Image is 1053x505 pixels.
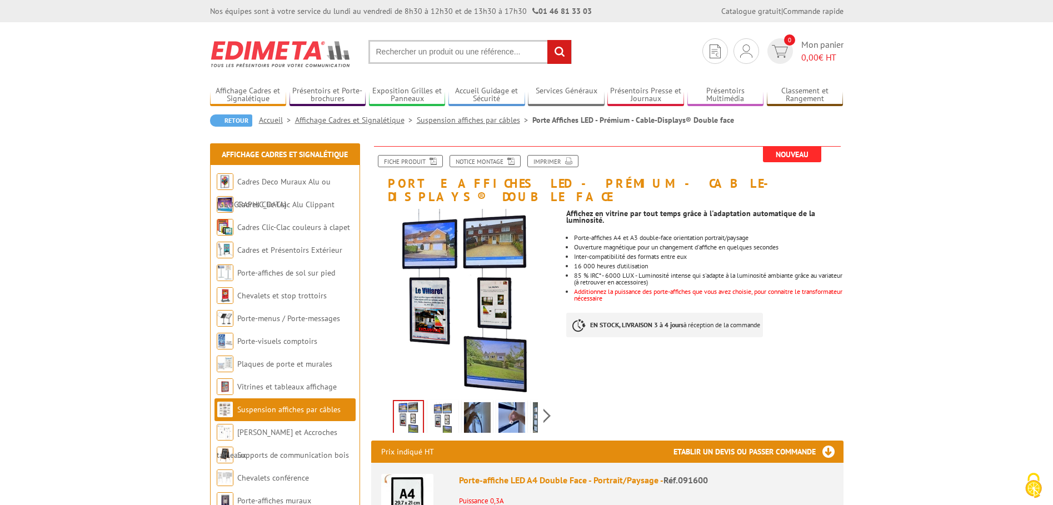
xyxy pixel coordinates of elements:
span: 0,00 [801,52,819,63]
a: Imprimer [527,155,578,167]
img: 091601_porte_affiche_led_montage.jpg [498,402,525,437]
span: € HT [801,51,844,64]
li: Porte Affiches LED - Prémium - Cable-Displays® Double face [532,114,734,126]
img: Cookies (fenêtre modale) [1020,472,1047,499]
span: Next [542,407,552,425]
font: Additionnez la puissance des porte-affiches que vous avez choisie, pour connaitre le transformate... [574,287,842,302]
button: Cookies (fenêtre modale) [1014,467,1053,505]
img: Plaques de porte et murales [217,356,233,372]
img: Cadres Deco Muraux Alu ou Bois [217,173,233,190]
a: Chevalets et stop trottoirs [237,291,327,301]
a: Présentoirs et Porte-brochures [290,86,366,104]
img: 091601_porte_affiche_led.jpg [371,209,558,396]
p: à réception de la commande [566,313,763,337]
a: Cadres Deco Muraux Alu ou [GEOGRAPHIC_DATA] [217,177,331,209]
a: Cadres et Présentoirs Extérieur [237,245,342,255]
img: devis rapide [710,44,721,58]
a: Retour [210,114,252,127]
h3: Etablir un devis ou passer commande [673,441,844,463]
img: 091601_porte_affiche_led.jpg [394,401,423,436]
a: Cadres Clic-Clac couleurs à clapet [237,222,350,232]
a: Affichage Cadres et Signalétique [295,115,417,125]
li: 85 % IRC* - 6000 LUX - Luminosité intense qui s'adapte à la luminosité ambiante grâce au variateu... [574,272,843,286]
span: 0 [784,34,795,46]
div: Nos équipes sont à votre service du lundi au vendredi de 8h30 à 12h30 et de 13h30 à 17h30 [210,6,592,17]
a: Commande rapide [783,6,844,16]
a: Chevalets conférence [237,473,309,483]
a: Supports de communication bois [237,450,349,460]
li: Ouverture magnétique pour un changement d'affiche en quelques secondes [574,244,843,251]
strong: 01 46 81 33 03 [532,6,592,16]
a: Affichage Cadres et Signalétique [210,86,287,104]
img: Porte-visuels comptoirs [217,333,233,349]
a: Affichage Cadres et Signalétique [222,149,348,159]
img: devis rapide [772,45,788,58]
input: Rechercher un produit ou une référence... [368,40,572,64]
img: Porte-affiches de sol sur pied [217,264,233,281]
img: Vitrines et tableaux affichage [217,378,233,395]
img: Cadres Clic-Clac couleurs à clapet [217,219,233,236]
div: Porte-affiche LED A4 Double Face - Portrait/Paysage - [459,474,834,487]
span: Réf.091600 [663,474,708,486]
a: Porte-menus / Porte-messages [237,313,340,323]
img: Cadres et Présentoirs Extérieur [217,242,233,258]
p: Prix indiqué HT [381,441,434,463]
a: Suspension affiches par câbles [417,115,532,125]
a: Porte-visuels comptoirs [237,336,317,346]
li: Inter-compatibilité des formats entre eux [574,253,843,260]
li: 16 000 heures d’utilisation [574,263,843,269]
a: Présentoirs Presse et Journaux [607,86,684,104]
a: Fiche produit [378,155,443,167]
img: 091601_porte_affiche_led.gif [430,402,456,437]
a: Exposition Grilles et Panneaux [369,86,446,104]
div: | [721,6,844,17]
li: Porte-affiches A4 et A3 double-face orientation portrait/paysage [574,234,843,241]
img: Porte-menus / Porte-messages [217,310,233,327]
img: Chevalets et stop trottoirs [217,287,233,304]
a: Services Généraux [528,86,605,104]
a: Cadres Clic-Clac Alu Clippant [237,199,335,209]
strong: Affichez en vitrine par tout temps grâce à l'adaptation automatique de la luminosité. [566,208,815,225]
img: Chevalets conférence [217,469,233,486]
a: devis rapide 0 Mon panier 0,00€ HT [765,38,844,64]
a: Présentoirs Multimédia [687,86,764,104]
a: Plaques de porte et murales [237,359,332,369]
span: Nouveau [763,147,821,162]
span: Mon panier [801,38,844,64]
img: Suspension affiches par câbles [217,401,233,418]
img: devis rapide [740,44,752,58]
a: Accueil Guidage et Sécurité [448,86,525,104]
a: Porte-affiches de sol sur pied [237,268,335,278]
img: Cimaises et Accroches tableaux [217,424,233,441]
a: Catalogue gratuit [721,6,781,16]
a: Vitrines et tableaux affichage [237,382,337,392]
img: 091601_porte_affiche_led_changement.jpg [464,402,491,437]
a: Suspension affiches par câbles [237,404,341,414]
img: Edimeta [210,33,352,74]
img: 091601_porte_affiche_led_situation.jpg [533,402,560,437]
strong: EN STOCK, LIVRAISON 3 à 4 jours [590,321,683,329]
a: Classement et Rangement [767,86,844,104]
a: Accueil [259,115,295,125]
a: [PERSON_NAME] et Accroches tableaux [217,427,337,460]
input: rechercher [547,40,571,64]
a: Notice Montage [450,155,521,167]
